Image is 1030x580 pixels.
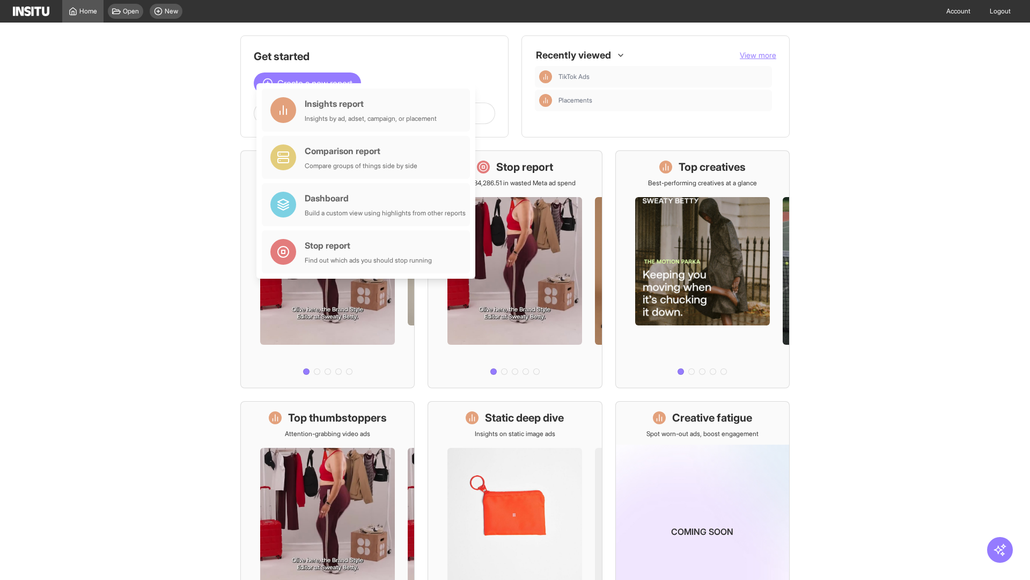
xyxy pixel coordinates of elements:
[305,209,466,218] div: Build a custom view using highlights from other reports
[13,6,49,16] img: Logo
[305,144,417,157] div: Comparison report
[305,239,432,252] div: Stop report
[254,73,361,94] button: Create a new report
[615,150,790,388] a: Top creativesBest-performing creatives at a glance
[558,73,768,81] span: TikTok Ads
[123,7,139,16] span: Open
[496,160,553,175] h1: Stop report
[165,7,178,16] span: New
[277,77,352,90] span: Create a new report
[285,430,370,438] p: Attention-grabbing video ads
[485,410,564,425] h1: Static deep dive
[740,50,776,61] button: View more
[454,179,576,187] p: Save £34,286.51 in wasted Meta ad spend
[305,192,466,205] div: Dashboard
[679,160,746,175] h1: Top creatives
[305,162,417,170] div: Compare groups of things side by side
[428,150,602,388] a: Stop reportSave £34,286.51 in wasted Meta ad spend
[305,256,432,265] div: Find out which ads you should stop running
[305,114,437,123] div: Insights by ad, adset, campaign, or placement
[558,73,590,81] span: TikTok Ads
[558,96,768,105] span: Placements
[539,70,552,83] div: Insights
[740,50,776,60] span: View more
[558,96,592,105] span: Placements
[254,49,495,64] h1: Get started
[79,7,97,16] span: Home
[288,410,387,425] h1: Top thumbstoppers
[539,94,552,107] div: Insights
[475,430,555,438] p: Insights on static image ads
[648,179,757,187] p: Best-performing creatives at a glance
[305,97,437,110] div: Insights report
[240,150,415,388] a: What's live nowSee all active ads instantly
